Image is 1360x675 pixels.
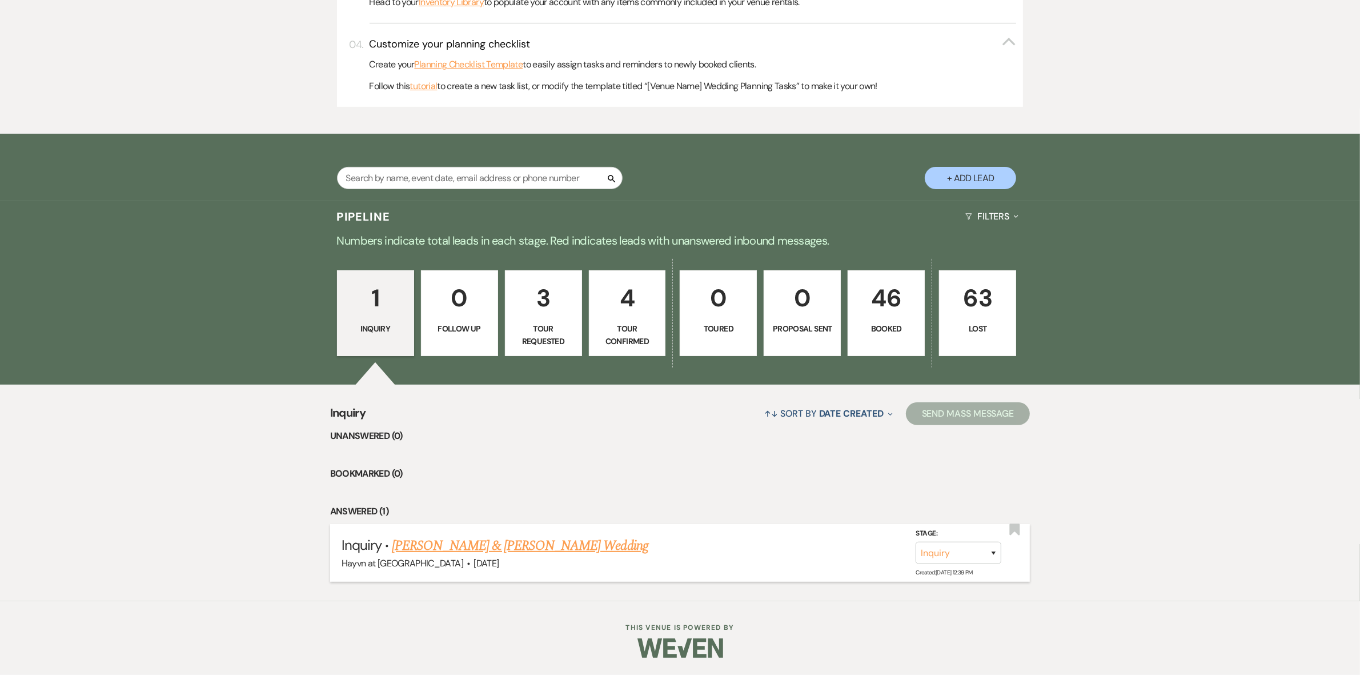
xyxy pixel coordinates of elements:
[764,408,778,420] span: ↑↓
[906,402,1030,425] button: Send Mass Message
[687,279,749,317] p: 0
[771,279,833,317] p: 0
[855,279,917,317] p: 46
[410,79,438,94] a: tutorial
[771,322,833,335] p: Proposal Sent
[680,270,757,356] a: 0Toured
[961,201,1023,231] button: Filters
[855,322,917,335] p: Booked
[916,528,1001,540] label: Stage:
[596,322,659,348] p: Tour Confirmed
[925,167,1016,189] button: + Add Lead
[512,279,575,317] p: 3
[428,322,491,335] p: Follow Up
[344,279,407,317] p: 1
[269,231,1092,250] p: Numbers indicate total leads in each stage. Red indicates leads with unanswered inbound messages.
[474,557,499,569] span: [DATE]
[337,209,391,225] h3: Pipeline
[764,270,841,356] a: 0Proposal Sent
[330,404,366,429] span: Inquiry
[337,167,623,189] input: Search by name, event date, email address or phone number
[939,270,1016,356] a: 63Lost
[848,270,925,356] a: 46Booked
[589,270,666,356] a: 4Tour Confirmed
[916,569,972,576] span: Created: [DATE] 12:39 PM
[819,408,884,420] span: Date Created
[344,322,407,335] p: Inquiry
[370,37,1017,51] button: Customize your planning checklist
[946,279,1009,317] p: 63
[946,322,1009,335] p: Lost
[342,557,463,569] span: Hayvn at [GEOGRAPHIC_DATA]
[370,37,531,51] h3: Customize your planning checklist
[421,270,498,356] a: 0Follow Up
[505,270,582,356] a: 3Tour Requested
[637,628,723,668] img: Weven Logo
[392,536,648,556] a: [PERSON_NAME] & [PERSON_NAME] Wedding
[337,270,414,356] a: 1Inquiry
[330,504,1030,519] li: Answered (1)
[342,536,382,554] span: Inquiry
[687,322,749,335] p: Toured
[370,79,1017,94] p: Follow this to create a new task list, or modify the template titled “[Venue Name] Wedding Planni...
[596,279,659,317] p: 4
[428,279,491,317] p: 0
[330,466,1030,481] li: Bookmarked (0)
[760,398,897,429] button: Sort By Date Created
[415,57,523,72] a: Planning Checklist Template
[512,322,575,348] p: Tour Requested
[330,429,1030,444] li: Unanswered (0)
[370,57,1017,72] p: Create your to easily assign tasks and reminders to newly booked clients.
